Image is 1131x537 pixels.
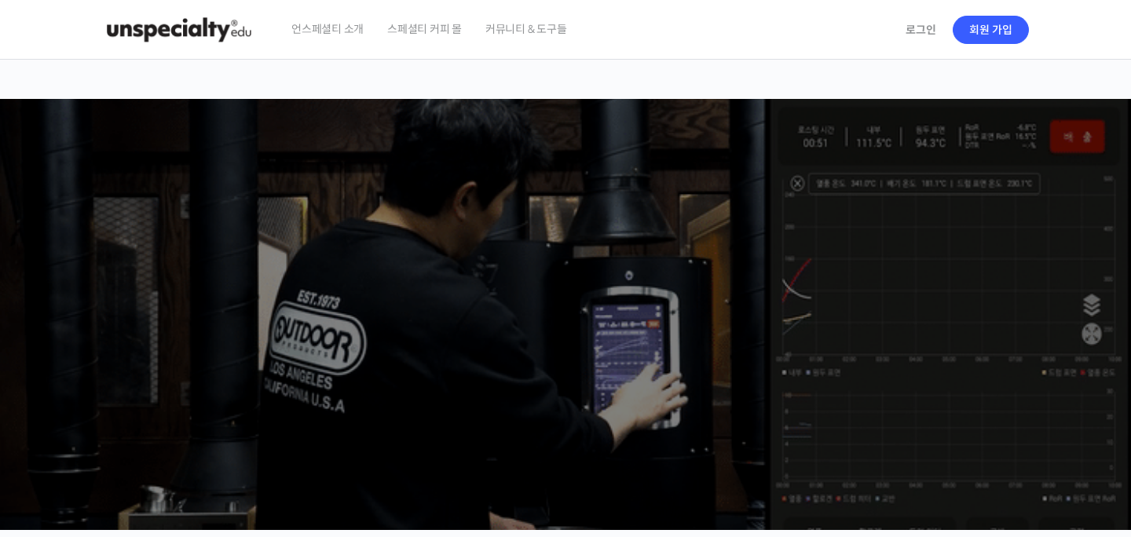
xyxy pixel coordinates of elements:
[243,430,262,443] span: 설정
[144,431,163,444] span: 대화
[16,327,1115,349] p: 시간과 장소에 구애받지 않고, 검증된 커리큘럼으로
[104,407,203,446] a: 대화
[896,12,946,48] a: 로그인
[203,407,302,446] a: 설정
[16,240,1115,320] p: [PERSON_NAME]을 다하는 당신을 위해, 최고와 함께 만든 커피 클래스
[953,16,1029,44] a: 회원 가입
[5,407,104,446] a: 홈
[49,430,59,443] span: 홈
